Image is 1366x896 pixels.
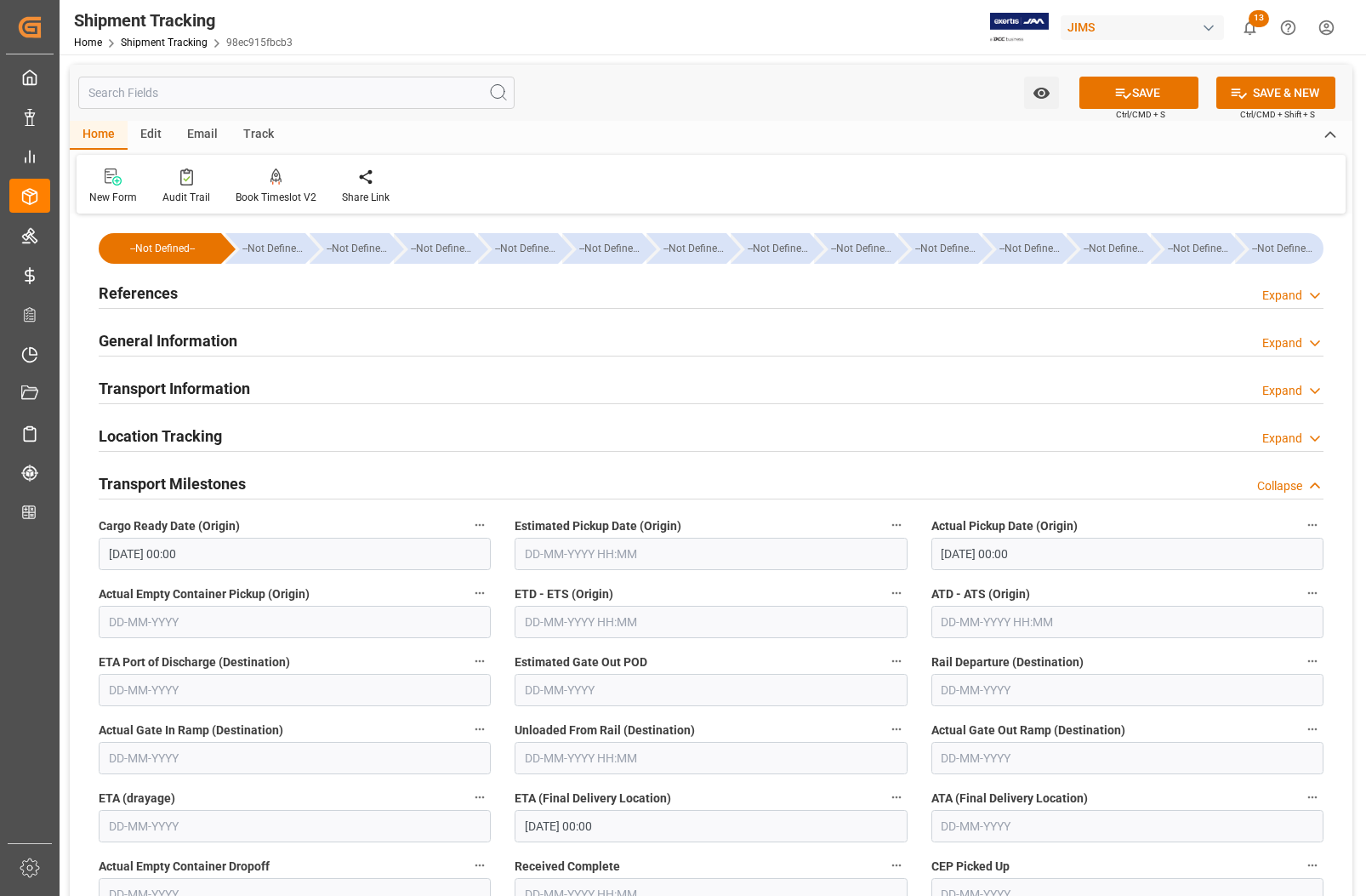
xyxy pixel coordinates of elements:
[89,190,137,205] div: New Form
[78,77,515,109] input: Search Fields
[99,722,283,739] span: Actual Gate In Ramp (Destination)
[99,674,491,706] input: DD-MM-YYYY
[174,121,231,150] div: Email
[990,13,1049,43] img: Exertis%20JAM%20-%20Email%20Logo.jpg_1722504956.jpg
[885,582,908,604] button: ETD - ETS (Origin)
[99,425,222,448] h2: Location Tracking
[1249,10,1269,27] span: 13
[931,653,1084,671] span: Rail Departure (Destination)
[515,517,681,535] span: Estimated Pickup Date (Origin)
[74,37,102,49] a: Home
[478,233,558,264] div: --Not Defined--
[515,790,671,808] span: ETA (Final Delivery Location)
[515,653,647,671] span: Estimated Gate Out POD
[1301,582,1323,604] button: ATD - ATS (Origin)
[515,674,907,706] input: DD-MM-YYYY
[74,8,293,33] div: Shipment Tracking
[515,585,613,603] span: ETD - ETS (Origin)
[1262,382,1302,400] div: Expand
[1257,477,1302,495] div: Collapse
[814,233,894,264] div: --Not Defined--
[1301,650,1323,672] button: Rail Departure (Destination)
[931,674,1323,706] input: DD-MM-YYYY
[99,606,491,638] input: DD-MM-YYYY
[1024,77,1059,109] button: open menu
[99,233,221,264] div: --Not Defined--
[931,585,1030,603] span: ATD - ATS (Origin)
[469,786,491,808] button: ETA (drayage)
[99,517,240,535] span: Cargo Ready Date (Origin)
[1240,108,1315,121] span: Ctrl/CMD + Shift + S
[99,790,175,808] span: ETA (drayage)
[1301,718,1323,740] button: Actual Gate Out Ramp (Destination)
[885,650,908,672] button: Estimated Gate Out POD
[931,742,1323,774] input: DD-MM-YYYY
[242,233,305,264] div: --Not Defined--
[1252,233,1315,264] div: --Not Defined--
[469,650,491,672] button: ETA Port of Discharge (Destination)
[327,233,390,264] div: --Not Defined--
[1067,233,1147,264] div: --Not Defined--
[898,233,978,264] div: --Not Defined--
[1269,9,1307,47] button: Help Center
[931,858,1010,876] span: CEP Picked Up
[1168,233,1231,264] div: --Not Defined--
[121,37,208,49] a: Shipment Tracking
[1231,9,1269,47] button: show 13 new notifications
[731,233,811,264] div: --Not Defined--
[99,282,178,305] h2: References
[1216,77,1335,109] button: SAVE & NEW
[99,377,250,400] h2: Transport Information
[999,233,1062,264] div: --Not Defined--
[1079,77,1198,109] button: SAVE
[231,121,287,150] div: Track
[982,233,1062,264] div: --Not Defined--
[931,538,1323,570] input: DD-MM-YYYY HH:MM
[1061,11,1231,43] button: JIMS
[885,786,908,808] button: ETA (Final Delivery Location)
[915,233,978,264] div: --Not Defined--
[931,810,1323,842] input: DD-MM-YYYY
[1061,15,1224,40] div: JIMS
[885,854,908,876] button: Received Complete
[1116,108,1165,121] span: Ctrl/CMD + S
[99,858,270,876] span: Actual Empty Container Dropoff
[1151,233,1231,264] div: --Not Defined--
[1301,854,1323,876] button: CEP Picked Up
[663,233,726,264] div: --Not Defined--
[70,121,128,150] div: Home
[515,606,907,638] input: DD-MM-YYYY HH:MM
[99,742,491,774] input: DD-MM-YYYY
[99,472,246,495] h2: Transport Milestones
[515,538,907,570] input: DD-MM-YYYY HH:MM
[562,233,642,264] div: --Not Defined--
[515,810,907,842] input: DD-MM-YYYY HH:MM
[646,233,726,264] div: --Not Defined--
[116,233,209,264] div: --Not Defined--
[411,233,474,264] div: --Not Defined--
[931,517,1078,535] span: Actual Pickup Date (Origin)
[579,233,642,264] div: --Not Defined--
[99,653,290,671] span: ETA Port of Discharge (Destination)
[1235,233,1323,264] div: --Not Defined--
[469,582,491,604] button: Actual Empty Container Pickup (Origin)
[1301,514,1323,536] button: Actual Pickup Date (Origin)
[236,190,316,205] div: Book Timeslot V2
[394,233,474,264] div: --Not Defined--
[225,233,305,264] div: --Not Defined--
[885,718,908,740] button: Unloaded From Rail (Destination)
[99,585,310,603] span: Actual Empty Container Pickup (Origin)
[515,858,620,876] span: Received Complete
[99,538,491,570] input: DD-MM-YYYY HH:MM
[931,606,1323,638] input: DD-MM-YYYY HH:MM
[1262,334,1302,352] div: Expand
[1084,233,1147,264] div: --Not Defined--
[128,121,174,150] div: Edit
[99,810,491,842] input: DD-MM-YYYY
[1262,287,1302,305] div: Expand
[469,718,491,740] button: Actual Gate In Ramp (Destination)
[162,190,210,205] div: Audit Trail
[469,514,491,536] button: Cargo Ready Date (Origin)
[831,233,894,264] div: --Not Defined--
[885,514,908,536] button: Estimated Pickup Date (Origin)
